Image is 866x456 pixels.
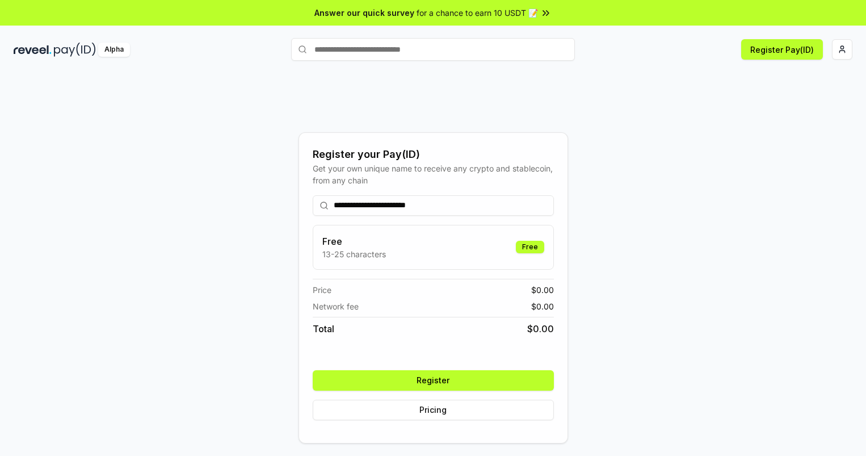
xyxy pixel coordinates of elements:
[322,248,386,260] p: 13-25 characters
[14,43,52,57] img: reveel_dark
[531,284,554,296] span: $ 0.00
[313,300,359,312] span: Network fee
[313,370,554,391] button: Register
[54,43,96,57] img: pay_id
[313,147,554,162] div: Register your Pay(ID)
[322,235,386,248] h3: Free
[516,241,544,253] div: Free
[313,162,554,186] div: Get your own unique name to receive any crypto and stablecoin, from any chain
[313,400,554,420] button: Pricing
[98,43,130,57] div: Alpha
[417,7,538,19] span: for a chance to earn 10 USDT 📝
[741,39,823,60] button: Register Pay(ID)
[314,7,414,19] span: Answer our quick survey
[531,300,554,312] span: $ 0.00
[313,322,334,336] span: Total
[527,322,554,336] span: $ 0.00
[313,284,331,296] span: Price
